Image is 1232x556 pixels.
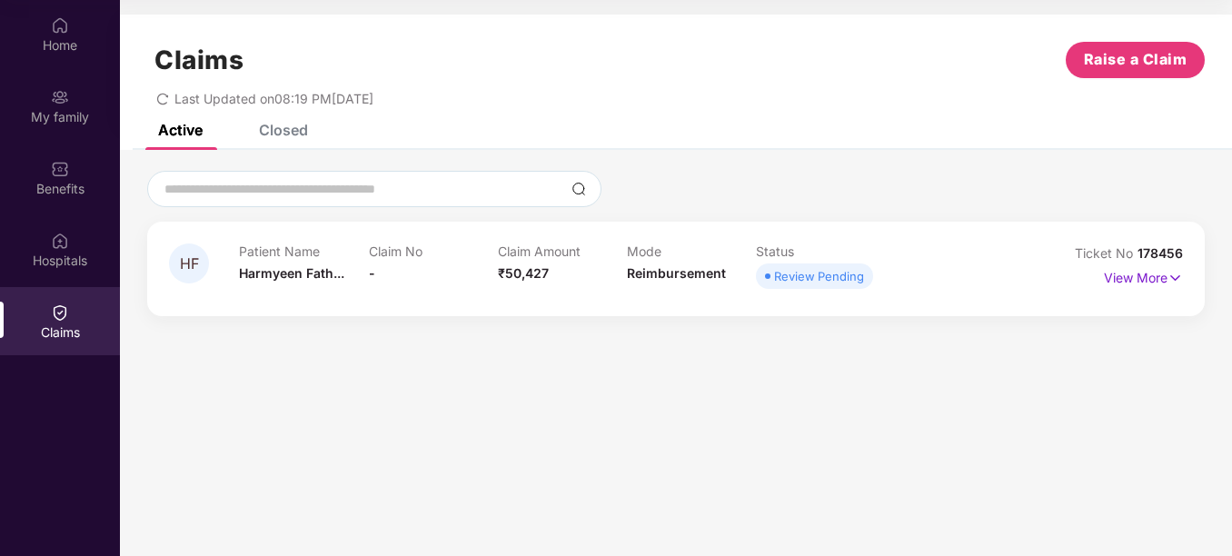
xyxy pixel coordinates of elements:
[1066,42,1205,78] button: Raise a Claim
[51,232,69,250] img: svg+xml;base64,PHN2ZyBpZD0iSG9zcGl0YWxzIiB4bWxucz0iaHR0cDovL3d3dy53My5vcmcvMjAwMC9zdmciIHdpZHRoPS...
[158,121,203,139] div: Active
[239,265,344,281] span: Harmyeen Fath...
[627,243,756,259] p: Mode
[156,91,169,106] span: redo
[498,243,627,259] p: Claim Amount
[1075,245,1138,261] span: Ticket No
[259,121,308,139] div: Closed
[756,243,885,259] p: Status
[1104,263,1183,288] p: View More
[51,16,69,35] img: svg+xml;base64,PHN2ZyBpZD0iSG9tZSIgeG1sbnM9Imh0dHA6Ly93d3cudzMub3JnLzIwMDAvc3ZnIiB3aWR0aD0iMjAiIG...
[1167,268,1183,288] img: svg+xml;base64,PHN2ZyB4bWxucz0iaHR0cDovL3d3dy53My5vcmcvMjAwMC9zdmciIHdpZHRoPSIxNyIgaGVpZ2h0PSIxNy...
[571,182,586,196] img: svg+xml;base64,PHN2ZyBpZD0iU2VhcmNoLTMyeDMyIiB4bWxucz0iaHR0cDovL3d3dy53My5vcmcvMjAwMC9zdmciIHdpZH...
[174,91,373,106] span: Last Updated on 08:19 PM[DATE]
[1084,48,1187,71] span: Raise a Claim
[627,265,726,281] span: Reimbursement
[1138,245,1183,261] span: 178456
[498,265,549,281] span: ₹50,427
[51,88,69,106] img: svg+xml;base64,PHN2ZyB3aWR0aD0iMjAiIGhlaWdodD0iMjAiIHZpZXdCb3g9IjAgMCAyMCAyMCIgZmlsbD0ibm9uZSIgeG...
[180,256,199,272] span: HF
[51,160,69,178] img: svg+xml;base64,PHN2ZyBpZD0iQmVuZWZpdHMiIHhtbG5zPSJodHRwOi8vd3d3LnczLm9yZy8yMDAwL3N2ZyIgd2lkdGg9Ij...
[154,45,243,75] h1: Claims
[774,267,864,285] div: Review Pending
[239,243,368,259] p: Patient Name
[369,265,375,281] span: -
[369,243,498,259] p: Claim No
[51,303,69,322] img: svg+xml;base64,PHN2ZyBpZD0iQ2xhaW0iIHhtbG5zPSJodHRwOi8vd3d3LnczLm9yZy8yMDAwL3N2ZyIgd2lkdGg9IjIwIi...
